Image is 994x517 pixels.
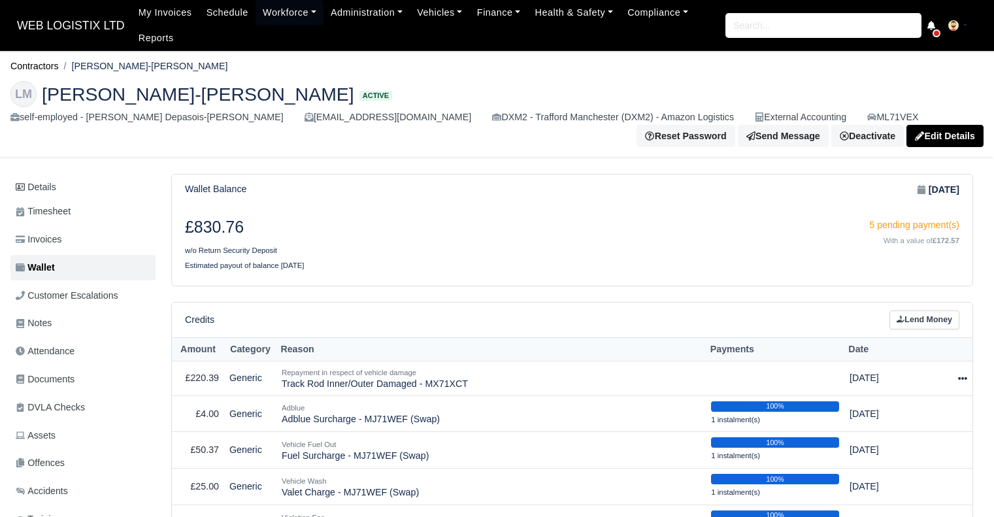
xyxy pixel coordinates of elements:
[276,337,706,361] th: Reason
[282,404,305,412] small: Adblue
[844,469,929,505] td: [DATE]
[282,441,336,448] small: Vehicle Fuel Out
[282,477,327,485] small: Vehicle Wash
[185,246,277,254] small: w/o Return Security Deposit
[10,61,59,71] a: Contractors
[276,395,706,432] td: Adblue Surcharge - MJ71WEF (Swap)
[711,416,760,424] small: 1 instalment(s)
[10,395,156,420] a: DVLA Checks
[224,432,276,469] td: Generic
[172,361,224,396] td: £220.39
[10,255,156,280] a: Wallet
[224,469,276,505] td: Generic
[831,125,904,147] a: Deactivate
[711,437,839,448] div: 100%
[185,314,214,325] h6: Credits
[706,337,844,361] th: Payments
[172,469,224,505] td: £25.00
[10,13,131,39] a: WEB LOGISTIX LTD
[884,237,959,244] small: With a value of
[59,59,228,74] li: [PERSON_NAME]-[PERSON_NAME]
[10,175,156,199] a: Details
[16,232,61,247] span: Invoices
[16,316,52,331] span: Notes
[933,237,959,244] strong: £172.57
[844,432,929,469] td: [DATE]
[10,199,156,224] a: Timesheet
[185,184,246,195] h6: Wallet Balance
[172,395,224,432] td: £4.00
[16,456,65,471] span: Offences
[844,361,929,396] td: [DATE]
[16,484,68,499] span: Accidents
[16,428,56,443] span: Assets
[711,401,839,412] div: 100%
[172,337,224,361] th: Amount
[867,110,918,125] a: ML71VEX
[10,283,156,309] a: Customer Escalations
[224,337,276,361] th: Category
[282,369,416,376] small: Repayment in respect of vehicle damage
[637,125,735,147] button: Reset Password
[224,395,276,432] td: Generic
[10,367,156,392] a: Documents
[10,423,156,448] a: Assets
[844,395,929,432] td: [DATE]
[16,260,55,275] span: Wallet
[172,432,224,469] td: £50.37
[16,204,71,219] span: Timesheet
[305,110,471,125] div: [EMAIL_ADDRESS][DOMAIN_NAME]
[10,12,131,39] span: WEB LOGISTIX LTD
[10,310,156,336] a: Notes
[906,125,984,147] a: Edit Details
[16,288,118,303] span: Customer Escalations
[185,261,305,269] small: Estimated payout of balance [DATE]
[16,344,75,359] span: Attendance
[711,452,760,459] small: 1 instalment(s)
[276,432,706,469] td: Fuel Surcharge - MJ71WEF (Swap)
[16,400,85,415] span: DVLA Checks
[131,25,181,51] a: Reports
[492,110,734,125] div: DXM2 - Trafford Manchester (DXM2) - Amazon Logistics
[276,361,706,396] td: Track Rod Inner/Outer Damaged - MX71XCT
[276,469,706,505] td: Valet Charge - MJ71WEF (Swap)
[42,85,354,103] span: [PERSON_NAME]-[PERSON_NAME]
[889,310,959,329] a: Lend Money
[359,91,392,101] span: Active
[10,478,156,504] a: Accidents
[844,337,929,361] th: Date
[10,339,156,364] a: Attendance
[738,125,829,147] a: Send Message
[711,488,760,496] small: 1 instalment(s)
[10,450,156,476] a: Offences
[711,474,839,484] div: 100%
[16,372,75,387] span: Documents
[755,110,846,125] div: External Accounting
[725,13,921,38] input: Search...
[185,218,563,237] h3: £830.76
[1,71,993,158] div: Leon Depasois-Mike
[10,227,156,252] a: Invoices
[224,361,276,396] td: Generic
[929,182,959,197] strong: [DATE]
[10,110,284,125] div: self-employed - [PERSON_NAME] Depasois-[PERSON_NAME]
[10,81,37,107] div: LM
[582,218,960,233] div: 5 pending payment(s)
